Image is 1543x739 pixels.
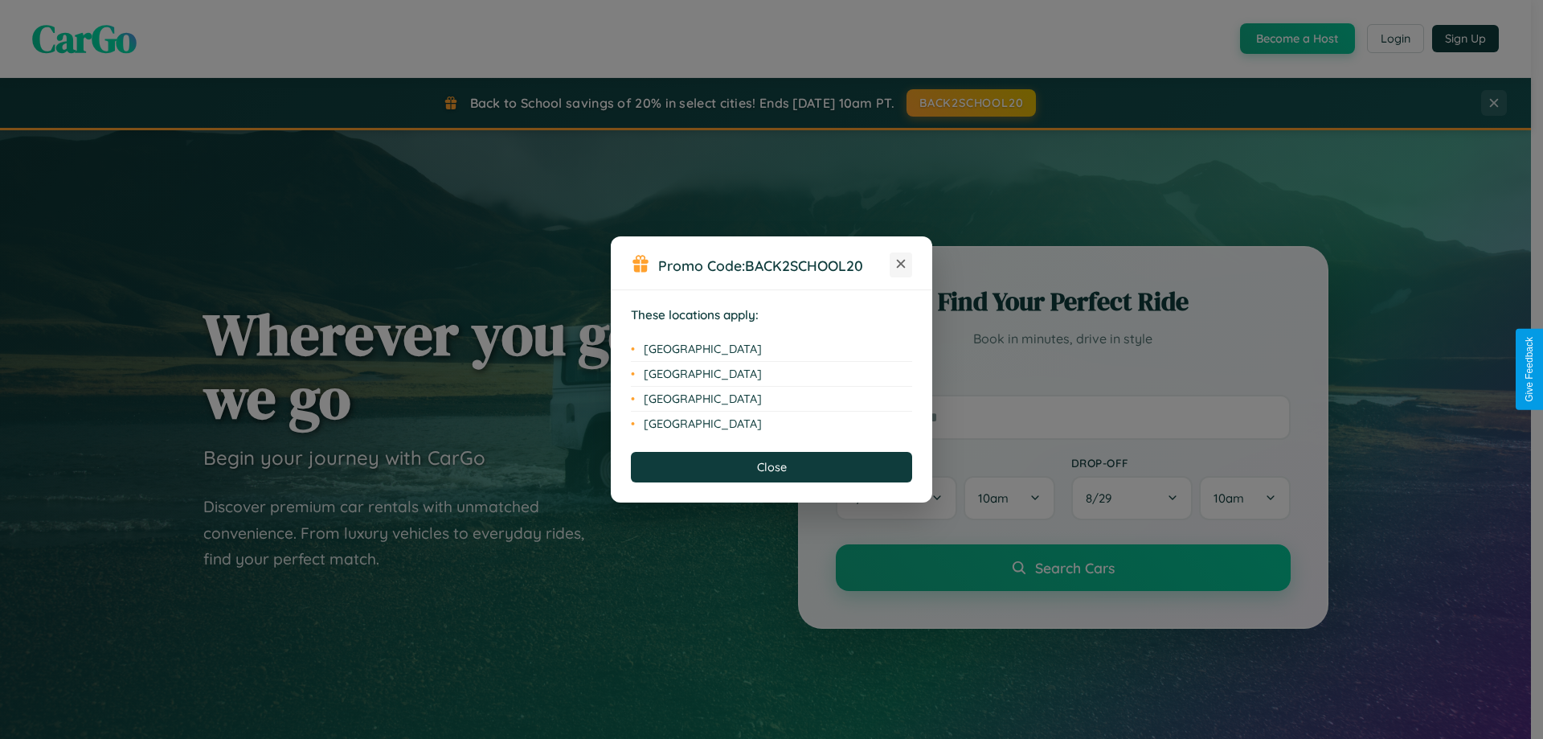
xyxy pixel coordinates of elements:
strong: These locations apply: [631,307,759,322]
li: [GEOGRAPHIC_DATA] [631,337,912,362]
h3: Promo Code: [658,257,890,274]
div: Give Feedback [1524,337,1535,402]
li: [GEOGRAPHIC_DATA] [631,362,912,387]
li: [GEOGRAPHIC_DATA] [631,387,912,412]
li: [GEOGRAPHIC_DATA] [631,412,912,436]
b: BACK2SCHOOL20 [745,257,863,274]
button: Close [631,452,912,482]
